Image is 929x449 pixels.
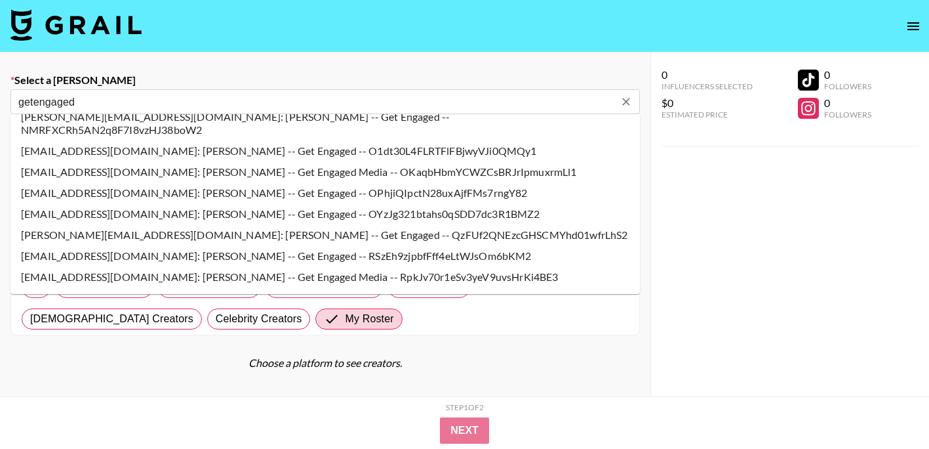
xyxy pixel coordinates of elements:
[10,203,640,224] li: [EMAIL_ADDRESS][DOMAIN_NAME]: [PERSON_NAME] -- Get Engaged -- OYzJg321btahs0qSDD7dc3R1BMZ2
[617,93,635,111] button: Clear
[900,13,926,39] button: open drawer
[824,96,871,110] div: 0
[662,110,753,119] div: Estimated Price
[216,311,302,327] span: Celebrity Creators
[440,417,489,444] button: Next
[10,74,640,87] label: Select a [PERSON_NAME]
[10,246,640,267] li: [EMAIL_ADDRESS][DOMAIN_NAME]: [PERSON_NAME] -- Get Engaged -- RSzEh9zjpbfFff4eLtWJsOm6bKM2
[662,68,753,81] div: 0
[10,161,640,182] li: [EMAIL_ADDRESS][DOMAIN_NAME]: [PERSON_NAME] -- Get Engaged Media -- OKaqbHbmYCWZCsBRJrIpmuxrmLl1
[446,402,484,412] div: Step 1 of 2
[10,140,640,161] li: [EMAIL_ADDRESS][DOMAIN_NAME]: [PERSON_NAME] -- Get Engaged -- O1dt30L4FLRTFlFBjwyVJi0QMQy1
[824,81,871,91] div: Followers
[10,9,142,41] img: Grail Talent
[10,224,640,246] li: [PERSON_NAME][EMAIL_ADDRESS][DOMAIN_NAME]: [PERSON_NAME] -- Get Engaged -- QzFUf2QNEzcGHSCMYhd01w...
[10,267,640,288] li: [EMAIL_ADDRESS][DOMAIN_NAME]: [PERSON_NAME] -- Get Engaged Media -- RpkJv70r1eSv3yeV9uvsHrKi4BE3
[10,288,640,309] li: [EMAIL_ADDRESS][DOMAIN_NAME]: [PERSON_NAME] -- Get Engaged -- SHL1NyWTuDNC0eZEKweEdkbEZRV2
[824,68,871,81] div: 0
[30,311,193,327] span: [DEMOGRAPHIC_DATA] Creators
[824,110,871,119] div: Followers
[662,81,753,91] div: Influencers Selected
[662,96,753,110] div: $0
[10,356,640,370] div: Choose a platform to see creators.
[10,106,640,140] li: [PERSON_NAME][EMAIL_ADDRESS][DOMAIN_NAME]: [PERSON_NAME] -- Get Engaged -- NMRFXCRh5AN2q8F7I8vzHJ...
[10,182,640,203] li: [EMAIL_ADDRESS][DOMAIN_NAME]: [PERSON_NAME] -- Get Engaged -- OPhjiQIpctN28uxAjfFMs7rngY82
[345,311,393,327] span: My Roster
